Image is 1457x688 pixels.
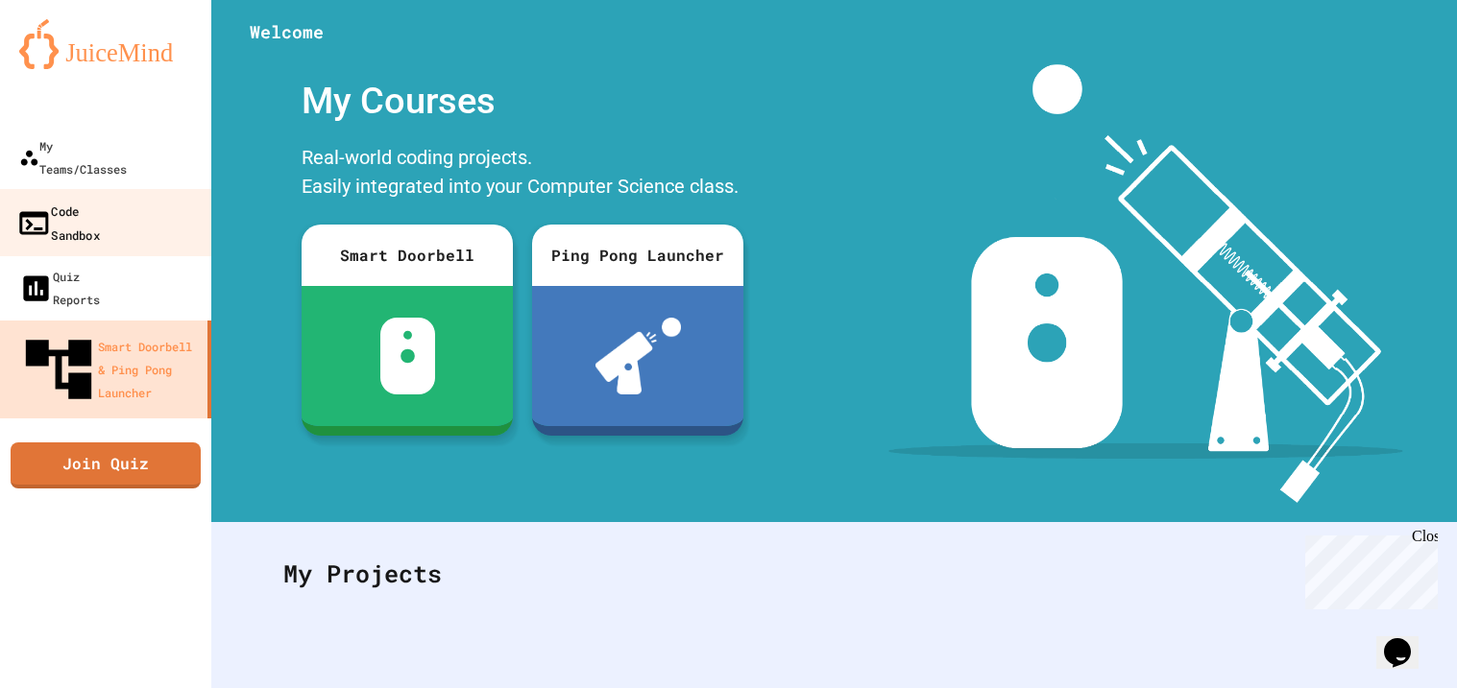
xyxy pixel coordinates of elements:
iframe: chat widget [1376,611,1438,669]
iframe: chat widget [1298,528,1438,609]
div: Code Sandbox [16,199,100,246]
div: Real-world coding projects. Easily integrated into your Computer Science class. [292,138,753,210]
div: Smart Doorbell [302,225,513,286]
div: My Teams/Classes [19,134,127,180]
img: ppl-with-ball.png [595,318,681,394]
img: sdb-white.svg [380,318,435,394]
img: logo-orange.svg [19,19,192,69]
img: banner-image-my-projects.png [888,64,1403,503]
div: My Courses [292,64,753,138]
div: Ping Pong Launcher [532,225,743,286]
div: My Projects [264,536,1404,611]
a: Join Quiz [11,442,201,488]
div: Smart Doorbell & Ping Pong Launcher [19,330,200,409]
div: Chat with us now!Close [8,8,133,122]
div: Quiz Reports [19,265,100,311]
